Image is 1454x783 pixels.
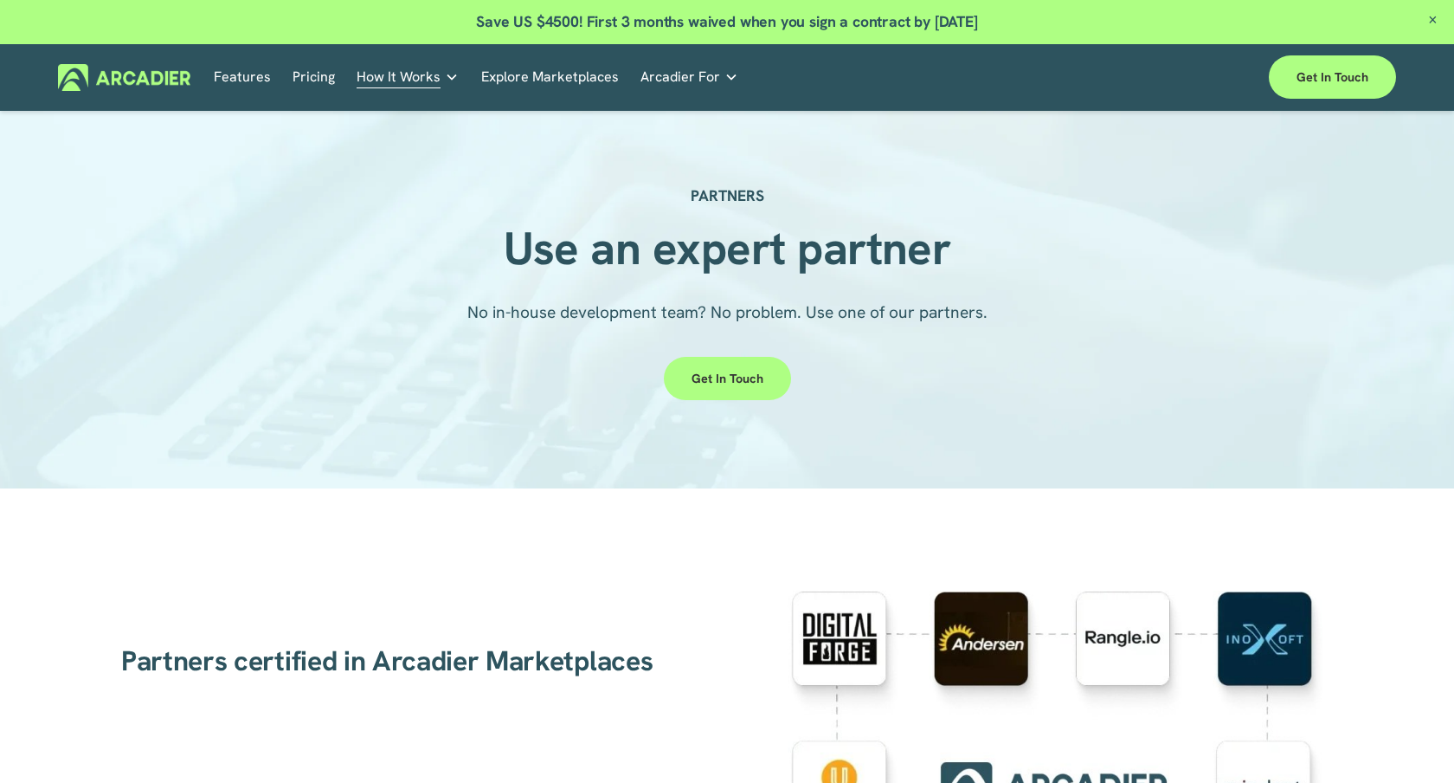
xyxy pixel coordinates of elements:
iframe: Chat Widget [1367,700,1454,783]
img: Arcadier [58,64,190,91]
a: Get in touch [1269,55,1396,99]
a: Features [214,64,271,91]
strong: PARTNERS [691,185,764,205]
a: folder dropdown [640,64,738,91]
a: folder dropdown [357,64,459,91]
span: How It Works [357,65,441,89]
div: Widget de chat [1367,700,1454,783]
a: Explore Marketplaces [481,64,619,91]
a: Get in touch [664,357,791,400]
span: Partners certified in Arcadier Marketplaces [121,643,653,679]
a: Pricing [293,64,335,91]
strong: Use an expert partner [504,218,951,278]
span: No in-house development team? No problem. Use one of our partners. [467,301,988,323]
span: Arcadier For [640,65,720,89]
